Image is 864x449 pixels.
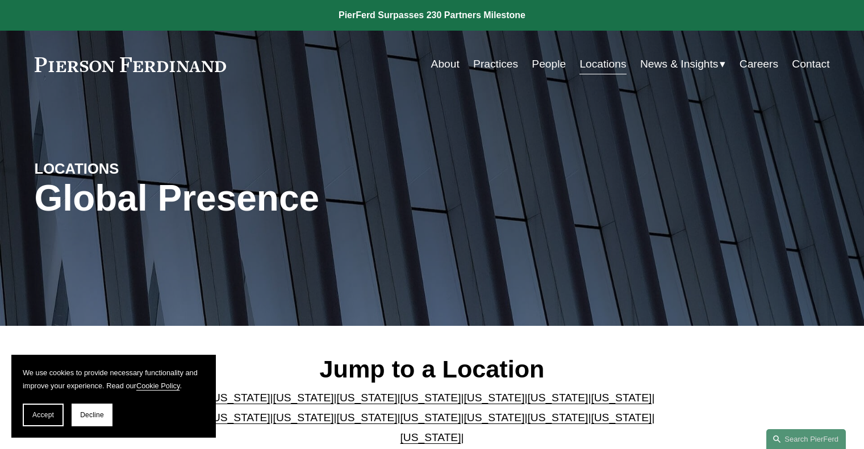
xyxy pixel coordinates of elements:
[273,412,334,423] a: [US_STATE]
[337,392,398,404] a: [US_STATE]
[32,411,54,419] span: Accept
[337,412,398,423] a: [US_STATE]
[792,53,829,75] a: Contact
[532,53,566,75] a: People
[527,392,588,404] a: [US_STATE]
[210,392,270,404] a: [US_STATE]
[464,412,524,423] a: [US_STATE]
[273,392,334,404] a: [US_STATE]
[527,412,588,423] a: [US_STATE]
[200,354,664,384] h2: Jump to a Location
[35,178,565,219] h1: Global Presence
[591,412,652,423] a: [US_STATE]
[11,355,216,438] section: Cookie banner
[640,54,719,74] span: News & Insights
[431,53,460,75] a: About
[23,366,204,392] p: We use cookies to provide necessary functionality and improve your experience. Read our .
[464,392,524,404] a: [US_STATE]
[400,412,461,423] a: [US_STATE]
[591,392,652,404] a: [US_STATE]
[400,392,461,404] a: [US_STATE]
[23,404,64,426] button: Accept
[579,53,626,75] a: Locations
[72,404,112,426] button: Decline
[640,53,726,75] a: folder dropdown
[473,53,518,75] a: Practices
[210,412,270,423] a: [US_STATE]
[136,381,180,390] a: Cookie Policy
[400,431,461,443] a: [US_STATE]
[740,53,778,75] a: Careers
[80,411,104,419] span: Decline
[35,160,233,178] h4: LOCATIONS
[766,429,846,449] a: Search this site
